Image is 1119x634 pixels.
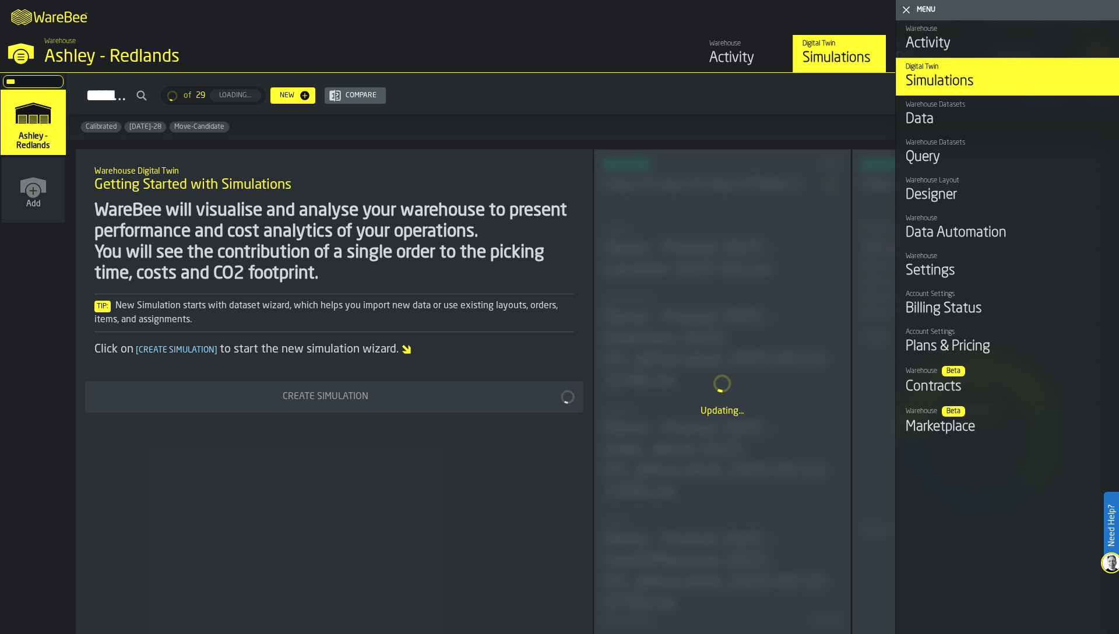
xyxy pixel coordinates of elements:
[709,40,783,48] div: Warehouse
[184,91,191,100] span: of
[156,86,270,105] div: ButtonLoadMore-Loading...-Prev-First-Last
[270,87,315,104] button: button-New
[803,49,877,68] div: Simulations
[26,199,41,209] span: Add
[604,404,841,418] div: Updating...
[92,390,559,404] div: Create Simulation
[94,164,574,176] h2: Sub Title
[214,346,217,354] span: ]
[699,35,793,72] a: link-to-/wh/i/5ada57a6-213f-41bf-87e1-f77a1f45be79/feed/
[803,40,877,48] div: Digital Twin
[709,49,783,68] div: Activity
[94,341,574,358] div: Click on to start the new simulation wizard.
[81,123,121,131] span: Calibrated
[210,89,261,102] button: button-Loading...
[66,73,1119,114] h2: button-Simulations
[793,35,886,72] a: link-to-/wh/i/5ada57a6-213f-41bf-87e1-f77a1f45be79/simulations
[85,381,583,413] button: button-Create Simulation
[85,158,583,200] div: title-Getting Started with Simulations
[1,90,66,157] a: link-to-/wh/i/5ada57a6-213f-41bf-87e1-f77a1f45be79/simulations
[341,91,381,100] div: Compare
[94,176,291,195] span: Getting Started with Simulations
[133,346,220,354] span: Create Simulation
[895,9,980,23] div: DropdownMenuValue-Support WareBee
[1105,493,1118,558] label: Need Help?
[94,299,574,327] div: New Simulation starts with dataset wizard, which helps you import new data or use existing layout...
[94,301,111,312] span: Tip:
[170,123,229,131] span: Move-Candidate
[94,200,574,284] div: WareBee will visualise and analyse your warehouse to present performance and cost analytics of yo...
[886,35,979,72] a: link-to-/wh/i/5ada57a6-213f-41bf-87e1-f77a1f45be79/data
[214,91,256,100] div: Loading...
[275,91,299,100] div: New
[44,47,359,68] div: Ashley - Redlands
[44,37,76,45] span: Warehouse
[196,91,205,100] span: 29
[2,157,65,225] a: link-to-/wh/new
[5,132,61,150] span: Ashley - Redlands
[325,87,386,104] button: button-Compare
[136,346,139,354] span: [
[862,404,1099,418] div: Updating...
[125,123,166,131] span: Jul-28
